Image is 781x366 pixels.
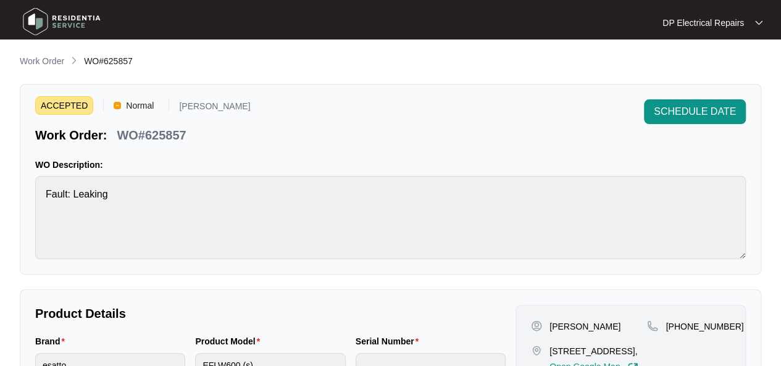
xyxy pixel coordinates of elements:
[19,3,105,40] img: residentia service logo
[356,335,424,347] label: Serial Number
[84,56,133,66] span: WO#625857
[195,335,265,347] label: Product Model
[662,17,744,29] p: DP Electrical Repairs
[114,102,121,109] img: Vercel Logo
[69,56,79,65] img: chevron-right
[666,320,743,333] p: [PHONE_NUMBER]
[654,104,736,119] span: SCHEDULE DATE
[755,20,762,26] img: dropdown arrow
[35,176,746,259] textarea: Fault: Leaking
[35,127,107,144] p: Work Order:
[531,320,542,331] img: user-pin
[35,305,506,322] p: Product Details
[549,320,620,333] p: [PERSON_NAME]
[121,96,159,115] span: Normal
[35,159,746,171] p: WO Description:
[647,320,658,331] img: map-pin
[644,99,746,124] button: SCHEDULE DATE
[117,127,186,144] p: WO#625857
[20,55,64,67] p: Work Order
[549,345,638,357] p: [STREET_ADDRESS],
[531,345,542,356] img: map-pin
[179,102,250,115] p: [PERSON_NAME]
[35,96,93,115] span: ACCEPTED
[35,335,70,347] label: Brand
[17,55,67,69] a: Work Order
